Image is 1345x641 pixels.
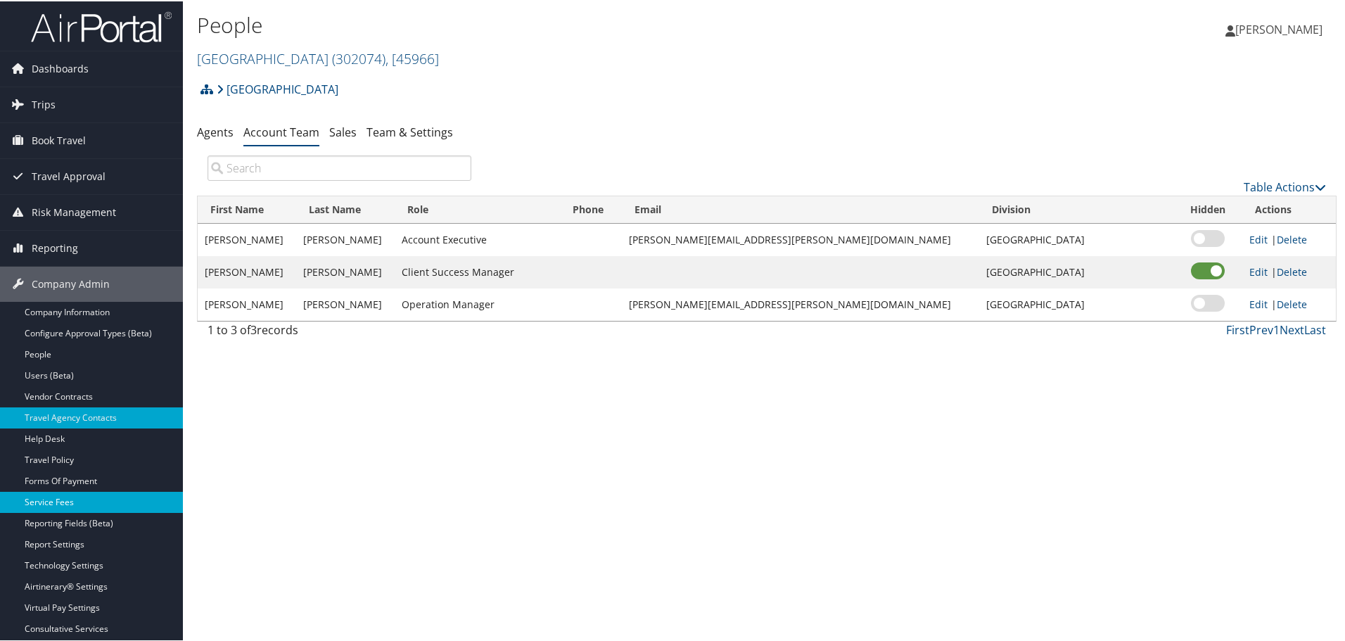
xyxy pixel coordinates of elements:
[1249,321,1273,336] a: Prev
[395,287,560,319] td: Operation Manager
[395,255,560,287] td: Client Success Manager
[32,265,110,300] span: Company Admin
[979,222,1173,255] td: [GEOGRAPHIC_DATA]
[622,195,979,222] th: Email: activate to sort column ascending
[296,255,395,287] td: [PERSON_NAME]
[1277,296,1307,310] a: Delete
[979,255,1173,287] td: [GEOGRAPHIC_DATA]
[32,193,116,229] span: Risk Management
[395,222,560,255] td: Account Executive
[296,222,395,255] td: [PERSON_NAME]
[1173,195,1242,222] th: Hidden: activate to sort column ascending
[1242,287,1336,319] td: |
[1242,255,1336,287] td: |
[385,48,439,67] span: , [ 45966 ]
[208,320,471,344] div: 1 to 3 of records
[198,222,296,255] td: [PERSON_NAME]
[198,287,296,319] td: [PERSON_NAME]
[1242,195,1336,222] th: Actions
[1304,321,1326,336] a: Last
[32,158,106,193] span: Travel Approval
[1249,264,1268,277] a: Edit
[329,123,357,139] a: Sales
[366,123,453,139] a: Team & Settings
[31,9,172,42] img: airportal-logo.png
[1273,321,1280,336] a: 1
[979,195,1173,222] th: Division: activate to sort column ascending
[560,195,622,222] th: Phone
[1249,296,1268,310] a: Edit
[1226,321,1249,336] a: First
[32,86,56,121] span: Trips
[1249,231,1268,245] a: Edit
[198,255,296,287] td: [PERSON_NAME]
[32,50,89,85] span: Dashboards
[296,287,395,319] td: [PERSON_NAME]
[197,48,439,67] a: [GEOGRAPHIC_DATA]
[1277,231,1307,245] a: Delete
[1280,321,1304,336] a: Next
[1244,178,1326,193] a: Table Actions
[1277,264,1307,277] a: Delete
[208,154,471,179] input: Search
[250,321,257,336] span: 3
[32,122,86,157] span: Book Travel
[198,195,296,222] th: First Name: activate to sort column ascending
[1235,20,1322,36] span: [PERSON_NAME]
[243,123,319,139] a: Account Team
[332,48,385,67] span: ( 302074 )
[979,287,1173,319] td: [GEOGRAPHIC_DATA]
[32,229,78,265] span: Reporting
[217,74,338,102] a: [GEOGRAPHIC_DATA]
[622,222,979,255] td: [PERSON_NAME][EMAIL_ADDRESS][PERSON_NAME][DOMAIN_NAME]
[296,195,395,222] th: Last Name: activate to sort column ascending
[1225,7,1337,49] a: [PERSON_NAME]
[197,9,957,39] h1: People
[1242,222,1336,255] td: |
[197,123,234,139] a: Agents
[622,287,979,319] td: [PERSON_NAME][EMAIL_ADDRESS][PERSON_NAME][DOMAIN_NAME]
[395,195,560,222] th: Role: activate to sort column ascending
